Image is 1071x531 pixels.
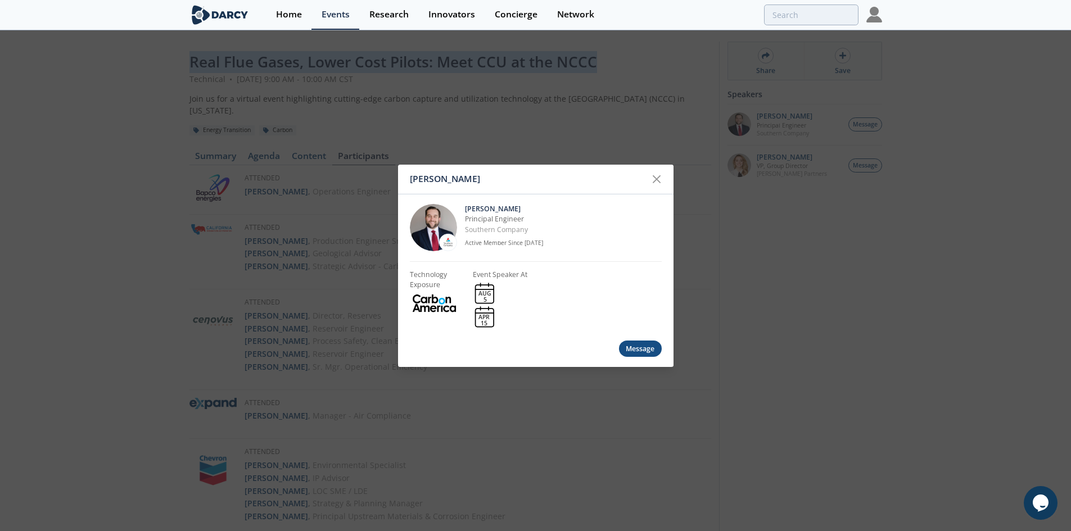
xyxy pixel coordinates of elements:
div: APR [478,314,490,320]
a: Carbon America [410,290,465,317]
div: Concierge [495,10,537,19]
img: Carbon America [410,290,459,317]
p: [PERSON_NAME] [465,204,662,214]
img: 47500b57-f1ab-48fc-99f2-2a06715d5bad [410,204,457,251]
a: AUG 5 [473,282,496,305]
img: calendar-blank.svg [473,282,496,305]
p: Event Speaker At [473,269,527,279]
div: Events [322,10,350,19]
div: Message [619,341,662,357]
div: 5 [478,297,491,303]
p: Technology Exposure [410,269,465,290]
div: [PERSON_NAME] [410,169,647,190]
div: Research [369,10,409,19]
img: Southern Company [444,238,453,247]
img: calendar-blank.svg [473,305,496,329]
p: Active Member Since [DATE] [465,239,662,248]
img: logo-wide.svg [189,5,251,25]
p: Southern Company [465,225,662,235]
p: Principal Engineer [465,214,662,224]
iframe: chat widget [1024,486,1060,520]
a: APR 15 [473,305,496,329]
div: AUG [478,291,491,297]
div: Home [276,10,302,19]
div: 15 [478,320,490,326]
div: Network [557,10,594,19]
div: Innovators [428,10,475,19]
img: Profile [866,7,882,22]
input: Advanced Search [764,4,858,25]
